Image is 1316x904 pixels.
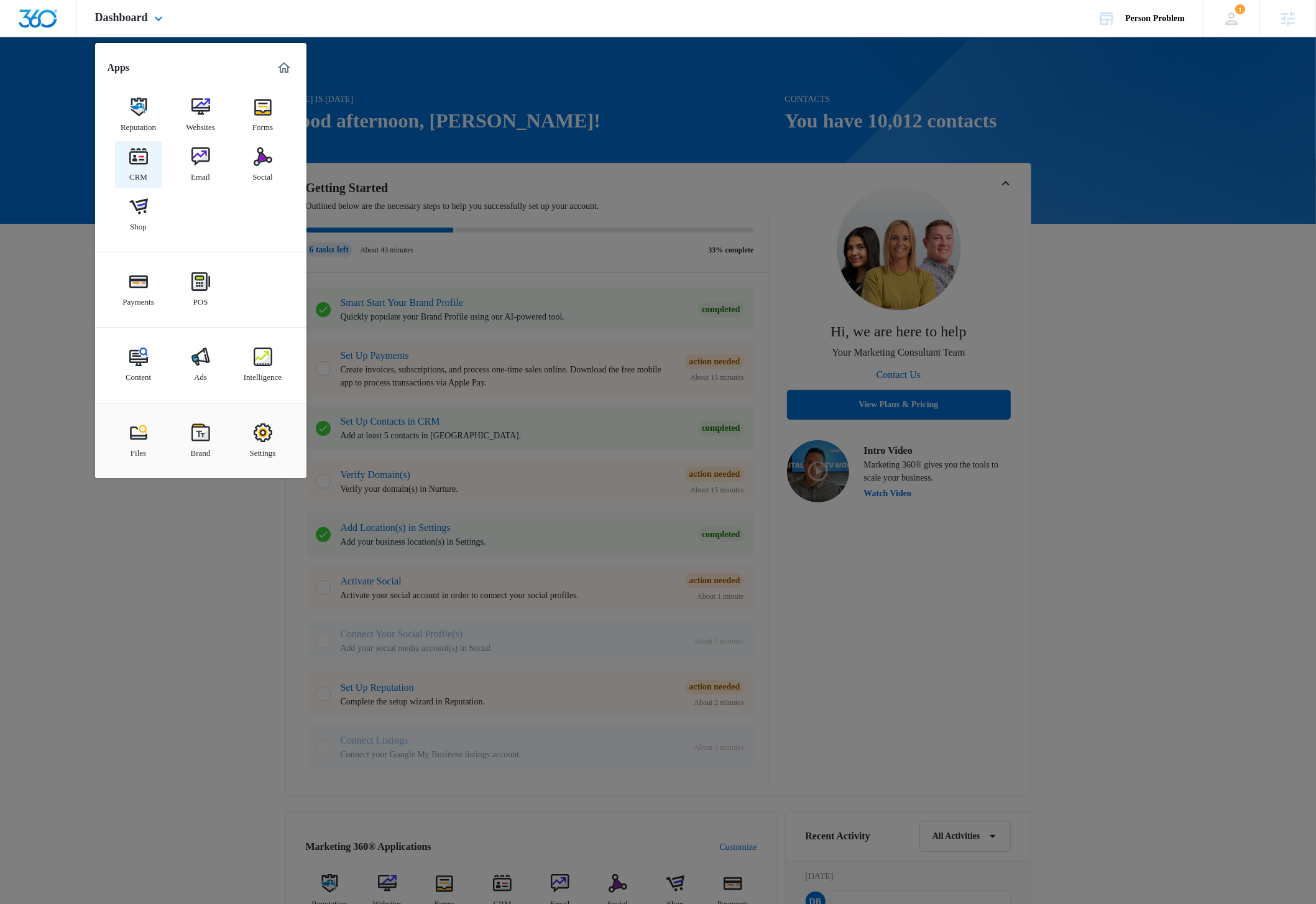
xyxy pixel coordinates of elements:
[108,62,130,73] h2: Apps
[194,366,207,382] div: Ads
[95,11,148,24] span: Dashboard
[177,417,224,464] a: Brand
[122,291,154,307] div: Payments
[1235,4,1245,14] div: notifications count
[177,341,224,389] a: Ads
[193,291,208,307] div: POS
[129,166,147,182] div: CRM
[186,116,215,132] div: Websites
[239,91,287,139] a: Forms
[244,366,282,382] div: Intelligence
[115,91,162,139] a: Reputation
[1125,14,1185,24] div: account name
[274,58,294,78] a: Marketing 360® Dashboard
[191,166,210,182] div: Email
[115,341,162,389] a: Content
[121,116,156,132] div: Reputation
[239,417,287,464] a: Settings
[177,141,224,188] a: Email
[1235,4,1245,14] span: 1
[177,91,224,139] a: Websites
[130,216,147,232] div: Shop
[115,417,162,464] a: Files
[115,266,162,313] a: Payments
[250,442,276,458] div: Settings
[115,141,162,188] a: CRM
[191,442,211,458] div: Brand
[252,116,273,132] div: Forms
[131,442,146,458] div: Files
[126,366,151,382] div: Content
[177,266,224,313] a: POS
[239,141,287,188] a: Social
[252,166,273,182] div: Social
[239,341,287,389] a: Intelligence
[115,191,162,238] a: Shop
